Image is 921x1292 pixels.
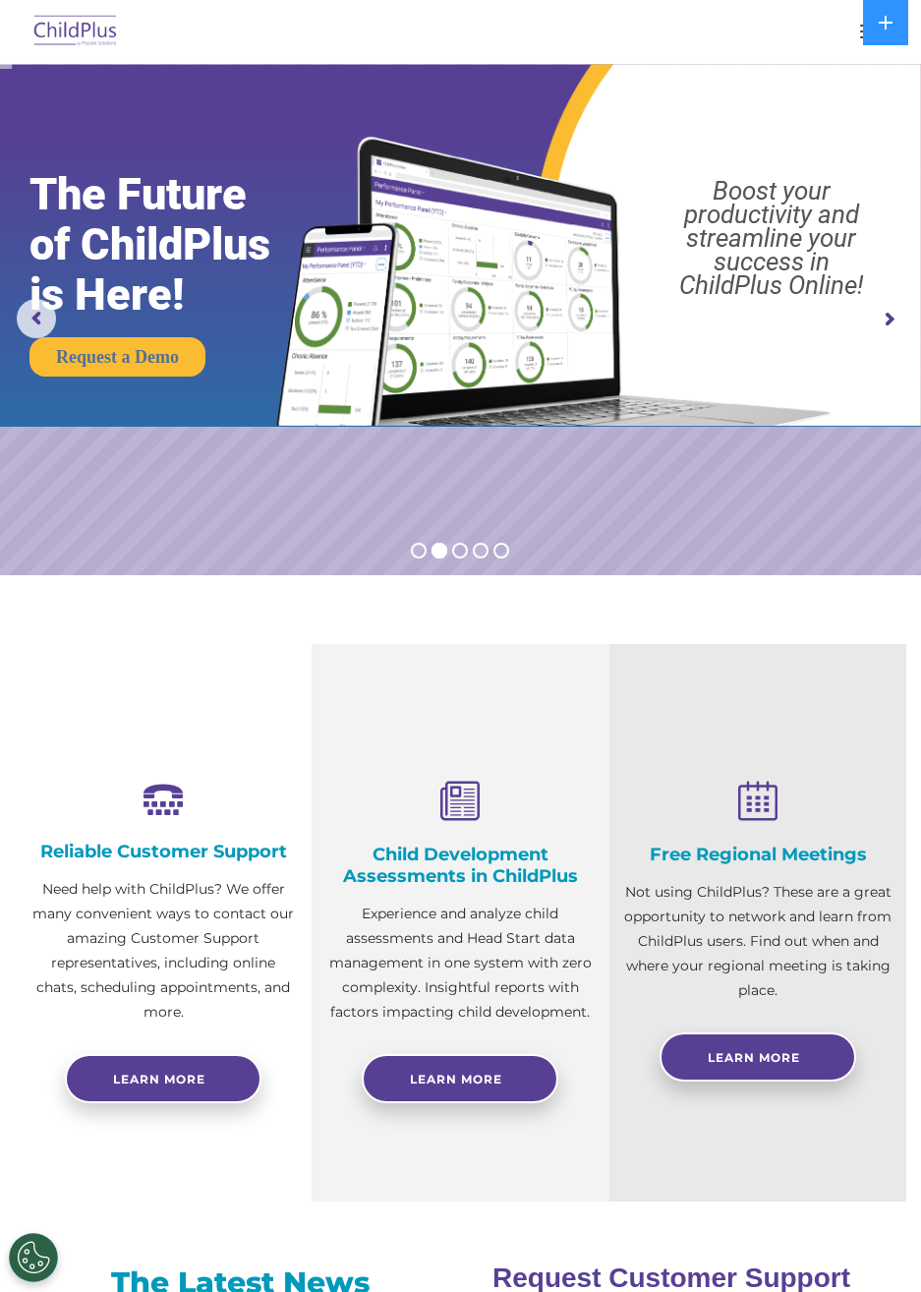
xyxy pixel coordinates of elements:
button: Cookies Settings [9,1233,58,1282]
h4: Reliable Customer Support [29,841,297,862]
rs-layer: The Future of ChildPlus is Here! [29,169,323,320]
rs-layer: Boost your productivity and streamline your success in ChildPlus Online! [635,179,907,297]
span: Learn more [113,1072,205,1086]
a: Learn More [362,1054,558,1103]
p: Need help with ChildPlus? We offer many convenient ways to contact our amazing Customer Support r... [29,877,297,1025]
h4: Free Regional Meetings [624,844,892,865]
p: Not using ChildPlus? These are a great opportunity to network and learn from ChildPlus users. Fin... [624,880,892,1003]
img: ChildPlus by Procare Solutions [29,9,122,55]
a: Learn More [660,1032,856,1082]
iframe: Chat Widget [600,1080,921,1292]
a: Request a Demo [29,337,205,377]
span: Learn More [410,1072,502,1086]
p: Experience and analyze child assessments and Head Start data management in one system with zero c... [326,902,594,1025]
h4: Child Development Assessments in ChildPlus [326,844,594,887]
span: Learn More [708,1050,800,1065]
a: Learn more [65,1054,261,1103]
